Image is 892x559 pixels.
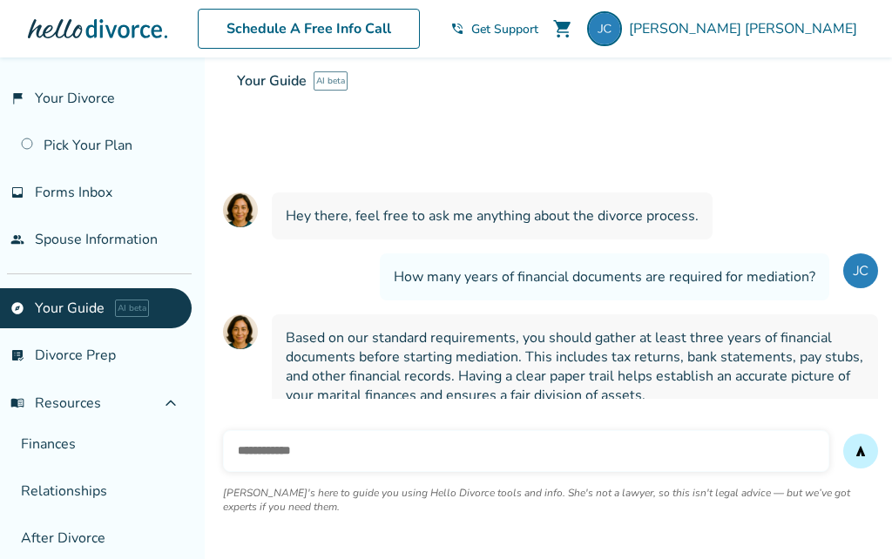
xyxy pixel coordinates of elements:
[10,232,24,246] span: people
[223,192,258,227] img: AI Assistant
[237,71,307,91] span: Your Guide
[587,11,622,46] img: jacoker@verizon.net
[160,393,181,414] span: expand_less
[10,301,24,315] span: explore
[552,18,573,39] span: shopping_cart
[35,183,112,202] span: Forms Inbox
[10,91,24,105] span: flag_2
[10,396,24,410] span: menu_book
[10,394,101,413] span: Resources
[471,21,538,37] span: Get Support
[223,314,258,349] img: AI Assistant
[10,348,24,362] span: list_alt_check
[854,444,868,458] span: send
[286,206,699,226] span: Hey there, feel free to ask me anything about the divorce process.
[843,253,878,288] img: User
[629,19,864,38] span: [PERSON_NAME] [PERSON_NAME]
[394,267,815,286] span: How many years of financial documents are required for mediation?
[843,434,878,468] button: send
[223,486,878,514] p: [PERSON_NAME]'s here to guide you using Hello Divorce tools and info. She's not a lawyer, so this...
[450,21,538,37] a: phone_in_talkGet Support
[10,185,24,199] span: inbox
[450,22,464,36] span: phone_in_talk
[198,9,420,49] a: Schedule A Free Info Call
[115,300,149,317] span: AI beta
[314,71,348,91] span: AI beta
